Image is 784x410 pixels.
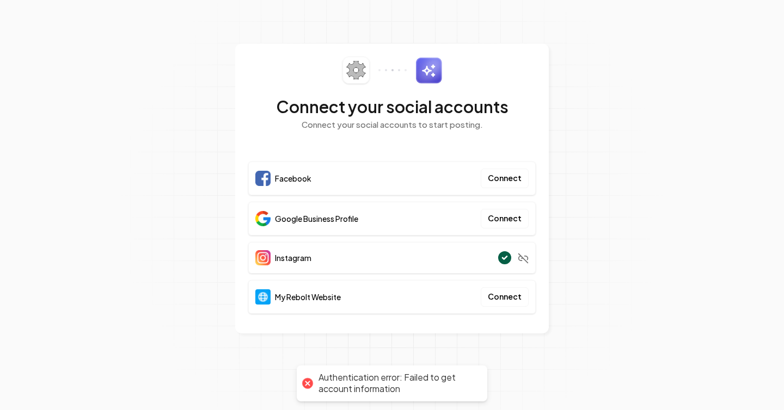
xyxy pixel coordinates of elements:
[255,250,271,265] img: Instagram
[481,287,529,307] button: Connect
[255,211,271,226] img: Google
[255,289,271,305] img: Website
[248,97,536,116] h2: Connect your social accounts
[255,171,271,186] img: Facebook
[318,372,476,395] div: Authentication error: Failed to get account information
[481,169,529,188] button: Connect
[415,57,442,84] img: sparkles.svg
[248,119,536,131] p: Connect your social accounts to start posting.
[275,252,311,263] span: Instagram
[275,173,311,184] span: Facebook
[275,291,341,302] span: My Rebolt Website
[481,209,529,228] button: Connect
[378,69,407,71] img: connector-dots.svg
[275,213,358,224] span: Google Business Profile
